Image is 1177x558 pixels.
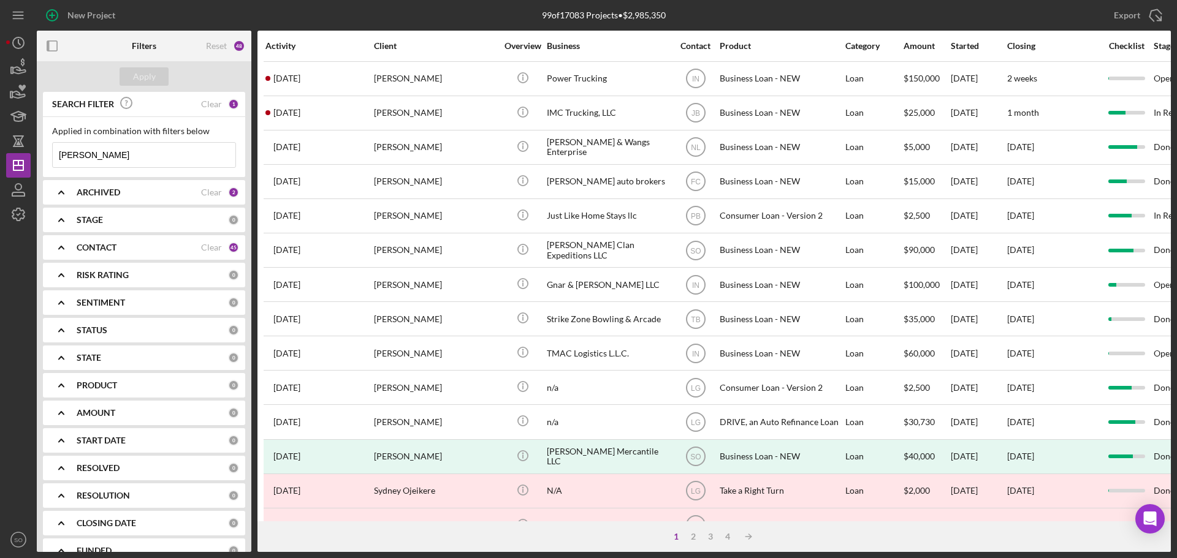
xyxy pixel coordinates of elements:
[77,298,125,307] b: SENTIMENT
[1007,279,1034,290] time: [DATE]
[685,532,702,541] div: 2
[273,108,300,118] time: 2025-08-07 21:46
[233,40,245,52] div: 48
[951,62,1006,95] div: [DATE]
[206,41,227,51] div: Reset
[374,475,497,507] div: Sydney Ojeikere
[228,99,239,110] div: 1
[845,165,902,198] div: Loan
[845,97,902,129] div: Loan
[1007,485,1034,496] time: [DATE]
[845,337,902,369] div: Loan
[265,41,373,51] div: Activity
[273,74,300,83] time: 2025-08-11 20:55
[720,62,842,95] div: Business Loan - NEW
[273,520,300,530] time: 2025-01-31 04:21
[228,435,239,446] div: 0
[845,405,902,438] div: Loan
[77,325,107,335] b: STATUS
[904,475,950,507] div: $2,000
[720,97,842,129] div: Business Loan - NEW
[720,303,842,335] div: Business Loan - NEW
[201,99,222,109] div: Clear
[720,475,842,507] div: Take a Right Turn
[547,303,669,335] div: Strike Zone Bowling & Arcade
[77,518,136,528] b: CLOSING DATE
[720,509,842,541] div: Take a Right Turn
[77,408,115,418] b: AMOUNT
[120,67,169,86] button: Apply
[845,303,902,335] div: Loan
[1007,210,1034,221] time: [DATE]
[692,281,699,289] text: IN
[52,126,236,136] div: Applied in combination with filters below
[845,268,902,301] div: Loan
[691,109,699,118] text: JB
[951,131,1006,164] div: [DATE]
[845,41,902,51] div: Category
[201,187,222,197] div: Clear
[133,67,156,86] div: Apply
[77,187,120,197] b: ARCHIVED
[720,405,842,438] div: DRIVE, an Auto Refinance Loan
[951,41,1006,51] div: Started
[273,383,300,393] time: 2025-03-17 21:04
[273,417,300,427] time: 2025-03-17 20:40
[904,62,950,95] div: $150,000
[720,165,842,198] div: Business Loan - NEW
[719,532,736,541] div: 4
[845,475,902,507] div: Loan
[547,234,669,266] div: [PERSON_NAME] Clan Expeditions LLC
[273,211,300,221] time: 2025-05-16 17:44
[720,234,842,266] div: Business Loan - NEW
[77,243,116,252] b: CONTACT
[1007,314,1034,324] time: [DATE]
[702,532,719,541] div: 3
[77,380,117,390] b: PRODUCT
[1007,141,1034,152] time: [DATE]
[547,97,669,129] div: IMC Trucking, LLC
[951,200,1006,232] div: [DATE]
[720,371,842,404] div: Consumer Loan - Version 2
[374,62,497,95] div: [PERSON_NAME]
[951,303,1006,335] div: [DATE]
[904,234,950,266] div: $90,000
[690,383,700,392] text: LG
[692,75,699,83] text: IN
[273,176,300,186] time: 2025-05-19 19:28
[273,142,300,152] time: 2025-07-29 20:50
[691,178,701,186] text: FC
[904,41,950,51] div: Amount
[547,131,669,164] div: [PERSON_NAME] & Wangs Enterprise
[904,97,950,129] div: $25,000
[374,131,497,164] div: [PERSON_NAME]
[720,41,842,51] div: Product
[77,215,103,225] b: STAGE
[374,97,497,129] div: [PERSON_NAME]
[720,337,842,369] div: Business Loan - NEW
[374,303,497,335] div: [PERSON_NAME]
[904,165,950,198] div: $15,000
[228,352,239,363] div: 0
[690,246,701,255] text: SO
[52,99,114,109] b: SEARCH FILTER
[547,41,669,51] div: Business
[228,187,239,198] div: 2
[228,462,239,473] div: 0
[228,297,239,308] div: 0
[668,532,685,541] div: 1
[77,353,101,363] b: STATE
[904,337,950,369] div: $60,000
[951,475,1006,507] div: [DATE]
[228,214,239,225] div: 0
[77,491,130,500] b: RESOLUTION
[951,337,1006,369] div: [DATE]
[228,545,239,556] div: 0
[951,405,1006,438] div: [DATE]
[720,200,842,232] div: Consumer Loan - Version 2
[904,440,950,473] div: $40,000
[951,97,1006,129] div: [DATE]
[904,371,950,404] div: $2,500
[228,270,239,281] div: 0
[547,200,669,232] div: Just Like Home Stays llc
